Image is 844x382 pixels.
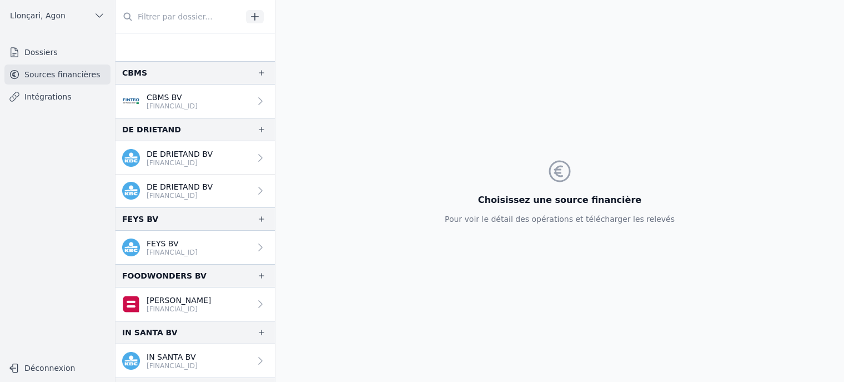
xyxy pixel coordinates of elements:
[122,326,178,339] div: IN SANTA BV
[115,85,275,118] a: CBMS BV [FINANCIAL_ID]
[445,214,675,225] p: Pour voir le détail des opérations et télécharger les relevés
[115,231,275,264] a: FEYS BV [FINANCIAL_ID]
[147,158,213,167] p: [FINANCIAL_ID]
[147,102,198,111] p: [FINANCIAL_ID]
[122,295,140,313] img: belfius-1.png
[147,181,213,192] p: DE DRIETAND BV
[147,305,211,314] p: [FINANCIAL_ID]
[115,141,275,175] a: DE DRIETAND BV [FINANCIAL_ID]
[147,351,198,363] p: IN SANTA BV
[147,92,198,103] p: CBMS BV
[147,238,198,249] p: FEYS BV
[122,212,158,226] div: FEYS BV
[122,239,140,256] img: kbc.png
[122,123,181,136] div: DE DRIETAND
[122,182,140,200] img: kbc.png
[115,287,275,321] a: [PERSON_NAME] [FINANCIAL_ID]
[4,7,110,24] button: Llonçari, Agon
[147,148,213,160] p: DE DRIETAND BV
[147,361,198,370] p: [FINANCIAL_ID]
[122,269,207,282] div: FOODWONDERS BV
[147,295,211,306] p: [PERSON_NAME]
[122,92,140,110] img: FINTRO_BE_BUSINESS_GEBABEBB.png
[122,66,147,80] div: CBMS
[4,65,110,85] a: Sources financières
[115,7,242,27] input: Filtrer par dossier...
[4,87,110,107] a: Intégrations
[4,42,110,62] a: Dossiers
[445,194,675,207] h3: Choisissez une source financière
[115,344,275,378] a: IN SANTA BV [FINANCIAL_ID]
[147,248,198,257] p: [FINANCIAL_ID]
[4,359,110,377] button: Déconnexion
[147,191,213,200] p: [FINANCIAL_ID]
[122,149,140,167] img: kbc.png
[10,10,66,21] span: Llonçari, Agon
[122,352,140,370] img: kbc.png
[115,175,275,207] a: DE DRIETAND BV [FINANCIAL_ID]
